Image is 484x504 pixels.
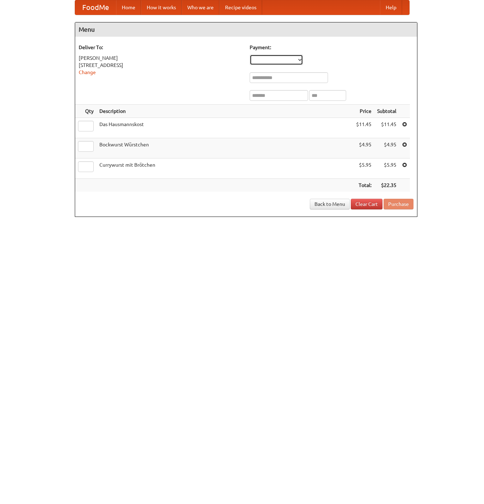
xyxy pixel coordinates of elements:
[75,105,97,118] th: Qty
[97,118,353,138] td: Das Hausmannskost
[79,54,243,62] div: [PERSON_NAME]
[353,179,374,192] th: Total:
[75,22,417,37] h4: Menu
[141,0,182,15] a: How it works
[353,105,374,118] th: Price
[79,44,243,51] h5: Deliver To:
[79,62,243,69] div: [STREET_ADDRESS]
[250,44,413,51] h5: Payment:
[384,199,413,209] button: Purchase
[353,118,374,138] td: $11.45
[374,105,399,118] th: Subtotal
[182,0,219,15] a: Who we are
[219,0,262,15] a: Recipe videos
[374,159,399,179] td: $5.95
[374,118,399,138] td: $11.45
[116,0,141,15] a: Home
[380,0,402,15] a: Help
[97,138,353,159] td: Bockwurst Würstchen
[97,159,353,179] td: Currywurst mit Brötchen
[97,105,353,118] th: Description
[374,179,399,192] th: $22.35
[353,159,374,179] td: $5.95
[374,138,399,159] td: $4.95
[310,199,350,209] a: Back to Menu
[75,0,116,15] a: FoodMe
[351,199,382,209] a: Clear Cart
[353,138,374,159] td: $4.95
[79,69,96,75] a: Change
